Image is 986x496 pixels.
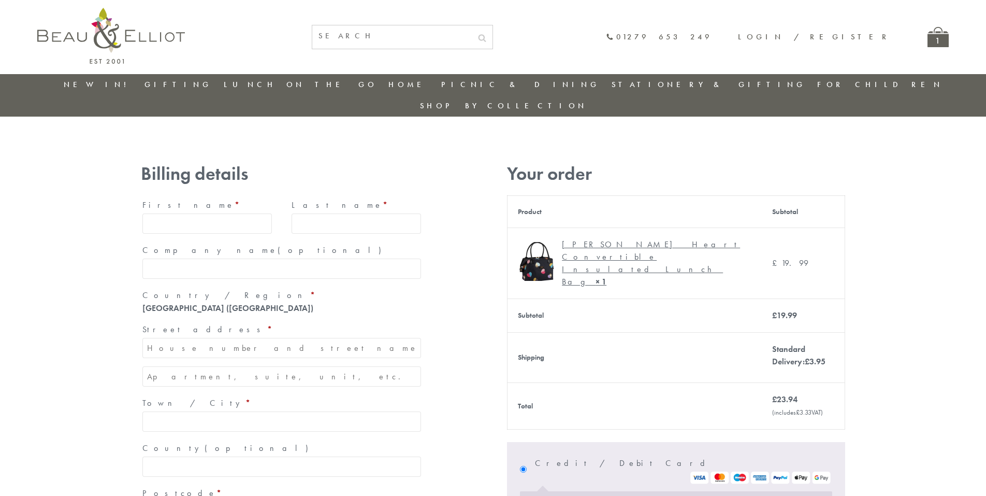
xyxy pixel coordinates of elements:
[142,197,272,214] label: First name
[772,310,777,321] span: £
[420,101,587,111] a: Shop by collection
[562,238,744,288] div: [PERSON_NAME] Heart Convertible Insulated Lunch Bag
[518,238,751,288] a: Emily convertible lunch bag [PERSON_NAME] Heart Convertible Insulated Lunch Bag× 1
[508,195,762,228] th: Product
[142,366,421,387] input: Apartment, suite, unit, etc. (optional)
[772,394,798,405] bdi: 23.94
[796,408,811,417] span: 3.33
[508,299,762,332] th: Subtotal
[772,258,781,268] span: £
[508,382,762,429] th: Total
[278,245,387,256] span: (optional)
[772,344,825,367] label: Standard Delivery:
[606,33,712,41] a: 01279 653 249
[312,25,472,47] input: SEARCH
[612,79,806,90] a: Stationery & Gifting
[388,79,430,90] a: Home
[64,79,133,90] a: New in!
[141,163,423,185] h3: Billing details
[762,195,845,228] th: Subtotal
[508,332,762,382] th: Shipping
[142,321,421,338] label: Street address
[142,303,313,314] strong: [GEOGRAPHIC_DATA] ([GEOGRAPHIC_DATA])
[772,408,823,417] small: (includes VAT)
[37,8,185,64] img: logo
[738,32,891,42] a: Login / Register
[441,79,600,90] a: Picnic & Dining
[796,408,800,417] span: £
[507,163,845,185] h3: Your order
[805,356,809,367] span: £
[772,258,808,268] bdi: 19.99
[772,394,777,405] span: £
[142,338,421,358] input: House number and street name
[805,356,825,367] bdi: 3.95
[689,472,832,484] img: Stripe
[292,197,421,214] label: Last name
[817,79,943,90] a: For Children
[596,276,606,287] strong: × 1
[927,27,949,47] a: 1
[518,242,557,281] img: Emily convertible lunch bag
[142,242,421,259] label: Company name
[772,310,797,321] bdi: 19.99
[142,395,421,412] label: Town / City
[535,455,832,484] label: Credit / Debit Card
[142,287,421,304] label: Country / Region
[142,440,421,457] label: County
[224,79,377,90] a: Lunch On The Go
[144,79,212,90] a: Gifting
[205,443,314,454] span: (optional)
